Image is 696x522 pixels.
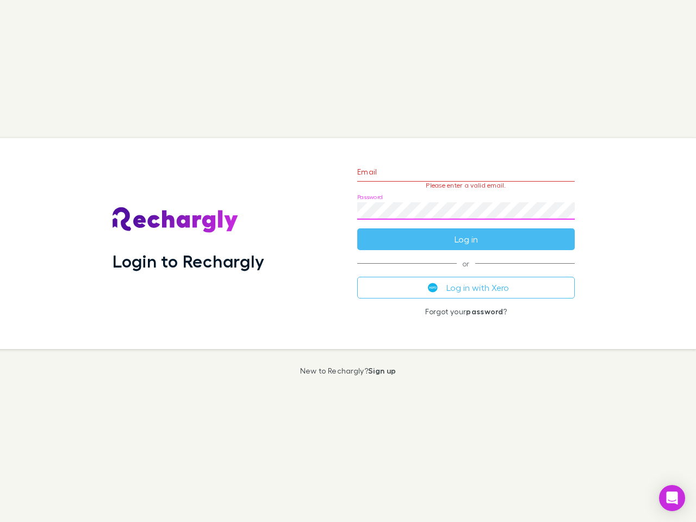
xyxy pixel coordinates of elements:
[113,251,264,271] h1: Login to Rechargly
[357,277,575,299] button: Log in with Xero
[113,207,239,233] img: Rechargly's Logo
[357,263,575,264] span: or
[357,193,383,201] label: Password
[659,485,685,511] div: Open Intercom Messenger
[466,307,503,316] a: password
[428,283,438,293] img: Xero's logo
[300,366,396,375] p: New to Rechargly?
[357,228,575,250] button: Log in
[368,366,396,375] a: Sign up
[357,182,575,189] p: Please enter a valid email.
[357,307,575,316] p: Forgot your ?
